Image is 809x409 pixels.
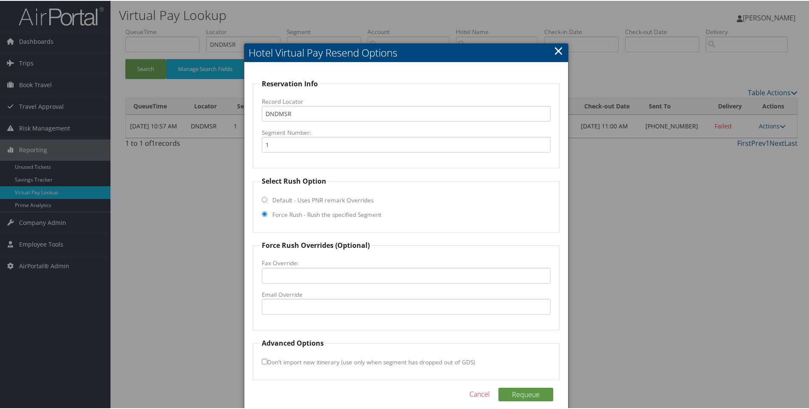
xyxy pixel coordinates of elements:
[262,358,267,364] input: Don't import new itinerary (use only when segment has dropped out of GDS)
[244,43,569,61] h2: Hotel Virtual Pay Resend Options
[260,337,325,347] legend: Advanced Options
[260,78,319,88] legend: Reservation Info
[498,387,553,400] button: Requeue
[262,258,551,267] label: Fax Override:
[272,210,382,218] label: Force Rush - Rush the specified Segment
[272,195,373,204] label: Default - Uses PNR remark Overrides
[260,239,371,250] legend: Force Rush Overrides (Optional)
[262,353,475,369] label: Don't import new itinerary (use only when segment has dropped out of GDS)
[262,290,551,298] label: Email Override
[262,128,551,136] label: Segment Number:
[260,175,328,185] legend: Select Rush Option
[554,41,563,58] a: Close
[262,97,551,105] label: Record Locator
[470,388,490,398] a: Cancel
